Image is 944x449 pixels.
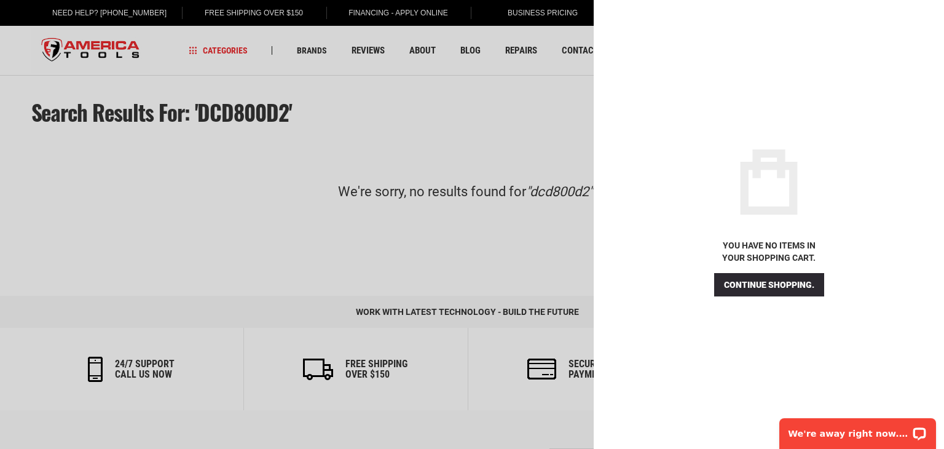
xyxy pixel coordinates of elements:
iframe: LiveChat chat widget [771,410,944,449]
button: Continue Shopping. [714,273,824,296]
strong: You have no items in your shopping cart. [712,239,825,264]
span: Continue Shopping. [724,280,814,290]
